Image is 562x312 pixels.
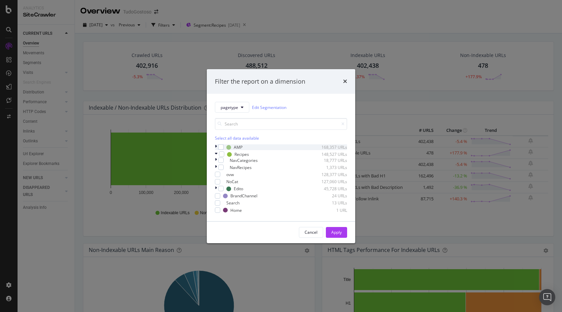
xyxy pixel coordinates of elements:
div: Cancel [305,229,317,235]
div: NoCat [226,179,238,185]
div: ovw [226,172,234,177]
div: 45,728 URLs [314,186,347,192]
div: modal [207,69,355,243]
div: 13 URLs [314,200,347,206]
div: NavCategories [230,158,258,163]
div: BrandChannel [230,193,257,199]
button: pagetype [215,102,249,113]
div: 1 URL [314,207,347,213]
div: times [343,77,347,86]
span: pagetype [221,105,238,110]
div: 18,777 URLs [314,158,347,163]
div: Recipes [234,151,249,157]
button: Cancel [299,227,323,238]
button: Apply [326,227,347,238]
div: Filter the report on a dimension [215,77,305,86]
div: 24 URLs [314,193,347,199]
div: Open Intercom Messenger [539,289,555,305]
a: Edit Segmentation [252,104,286,111]
div: NavRecipes [230,165,252,170]
div: 168,357 URLs [314,144,347,150]
div: Search [226,200,240,206]
div: Home [230,207,242,213]
div: Select all data available [215,135,347,141]
input: Search [215,118,347,130]
div: 148,527 URLs [314,151,347,157]
div: Apply [331,229,342,235]
div: 127,060 URLs [314,179,347,185]
div: 1,373 URLs [314,165,347,170]
div: Edito [234,186,243,192]
div: 128,377 URLs [314,172,347,177]
div: AMP [234,144,243,150]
